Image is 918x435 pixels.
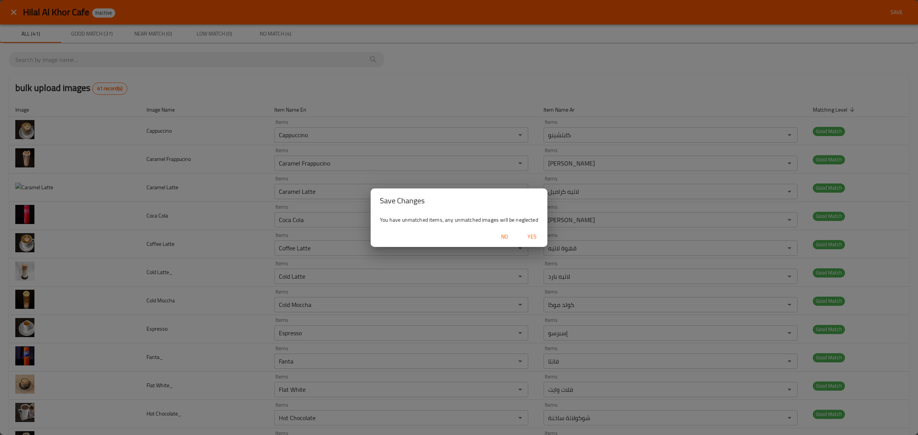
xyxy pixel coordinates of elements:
[492,230,517,244] button: No
[495,232,514,242] span: No
[380,195,538,207] h2: Save Changes
[520,230,544,244] button: Yes
[371,213,547,227] div: You have unmatched items, any unmatched images will be neglected
[523,232,541,242] span: Yes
